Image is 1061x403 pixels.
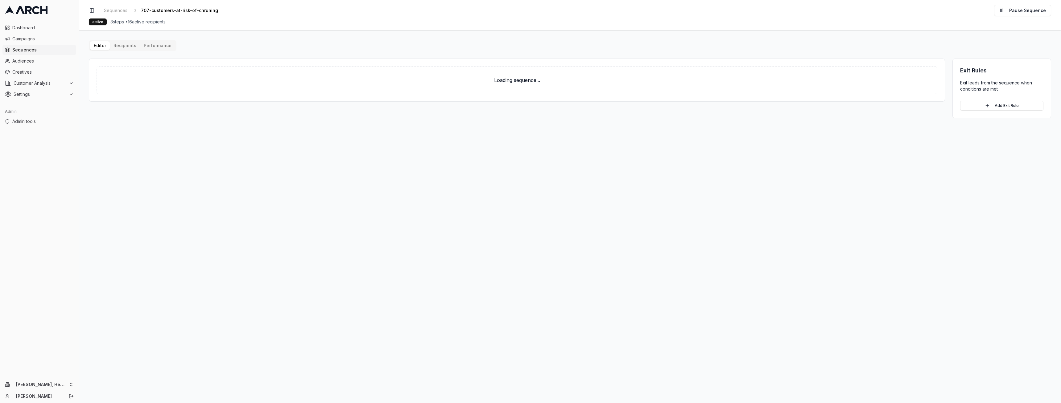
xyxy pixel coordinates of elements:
[12,47,74,53] span: Sequences
[2,89,76,99] button: Settings
[2,78,76,88] button: Customer Analysis
[960,66,1043,75] h3: Exit Rules
[89,18,107,25] div: active
[67,392,76,401] button: Log out
[110,41,140,50] button: Recipients
[2,45,76,55] a: Sequences
[2,380,76,389] button: [PERSON_NAME], Heating, Cooling and Drains
[16,382,66,387] span: [PERSON_NAME], Heating, Cooling and Drains
[12,36,74,42] span: Campaigns
[101,6,130,15] a: Sequences
[2,116,76,126] a: Admin tools
[101,6,228,15] nav: breadcrumb
[107,76,927,84] p: Loading sequence...
[2,56,76,66] a: Audiences
[960,80,1043,92] p: Exit leads from the sequence when conditions are met
[12,118,74,124] span: Admin tools
[12,25,74,31] span: Dashboard
[2,34,76,44] a: Campaigns
[994,5,1051,16] button: Pause Sequence
[12,58,74,64] span: Audiences
[960,101,1043,111] button: Add Exit Rule
[14,80,66,86] span: Customer Analysis
[2,23,76,33] a: Dashboard
[12,69,74,75] span: Creatives
[16,393,62,399] a: [PERSON_NAME]
[140,41,175,50] button: Performance
[2,67,76,77] a: Creatives
[110,19,166,25] span: 3 steps • 16 active recipients
[2,107,76,116] div: Admin
[104,7,127,14] span: Sequences
[90,41,110,50] button: Editor
[14,91,66,97] span: Settings
[141,7,218,14] span: 707-customers-at-risk-of-chruning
